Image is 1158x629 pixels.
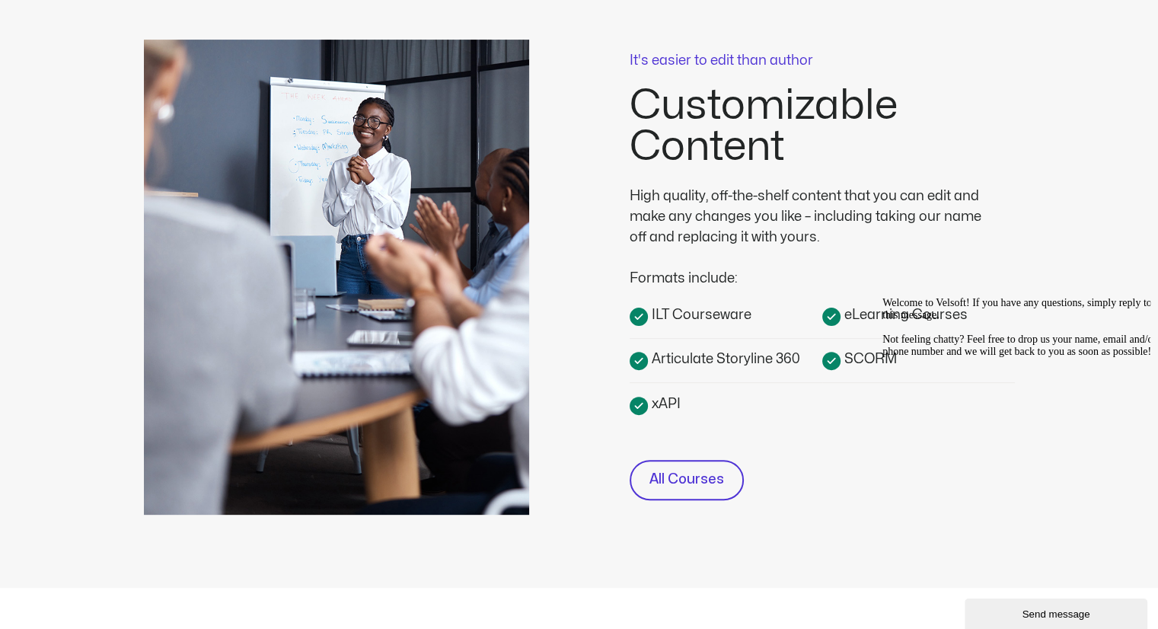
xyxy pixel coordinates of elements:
[841,305,968,325] span: eLearning Courses
[6,6,280,66] span: Welcome to Velsoft! If you have any questions, simply reply to this message. Not feeling chatty? ...
[648,305,751,325] span: ILT Courseware
[630,247,995,289] div: Formats include:
[630,304,822,326] a: ILT Courseware
[876,291,1150,591] iframe: chat widget
[648,394,681,414] span: xAPI
[630,460,744,500] a: All Courses
[648,349,800,369] span: Articulate Storyline 360
[630,186,995,247] div: High quality, off-the-shelf content that you can edit and make any changes you like – including t...
[6,6,280,67] div: Welcome to Velsoft! If you have any questions, simply reply to this message.Not feeling chatty? F...
[822,348,1015,370] a: SCORM
[630,54,1015,68] p: It's easier to edit than author
[630,348,822,370] a: Articulate Storyline 360
[630,85,1015,168] h2: Customizable Content
[649,469,724,491] span: All Courses
[965,595,1150,629] iframe: chat widget
[144,40,529,515] img: Instructor presenting employee training courseware
[841,349,897,369] span: SCORM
